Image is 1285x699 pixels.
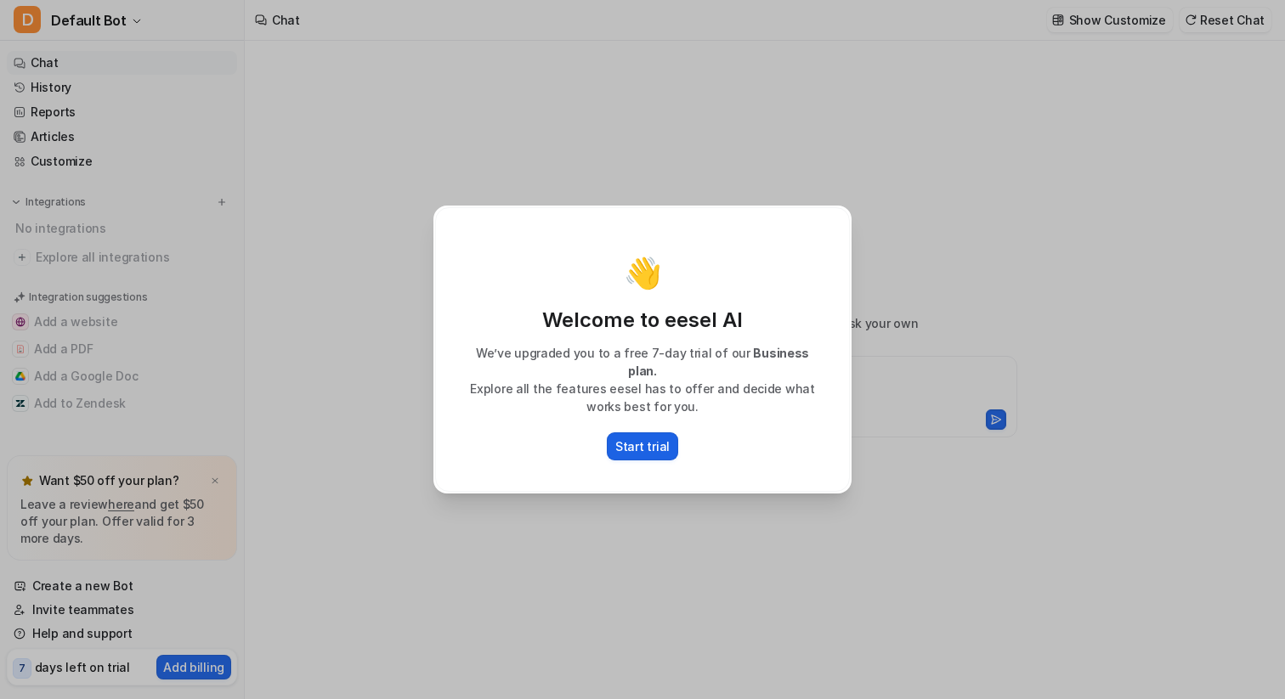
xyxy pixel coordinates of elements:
[624,256,662,290] p: 👋
[607,432,678,460] button: Start trial
[453,307,832,334] p: Welcome to eesel AI
[615,437,670,455] p: Start trial
[453,380,832,415] p: Explore all the features eesel has to offer and decide what works best for you.
[453,344,832,380] p: We’ve upgraded you to a free 7-day trial of our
